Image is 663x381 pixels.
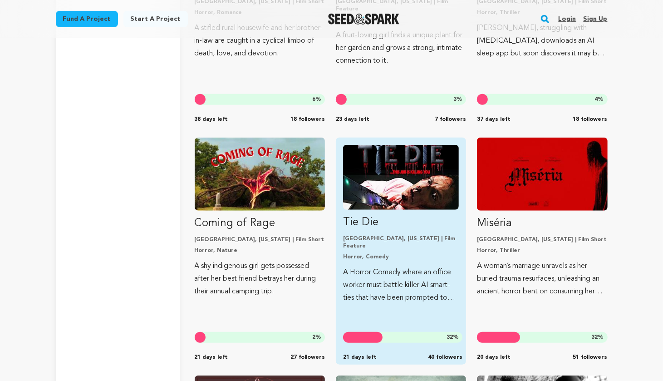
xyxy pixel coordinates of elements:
[195,22,325,60] p: A stifled rural housewife and her brother-in-law are caught in a cyclical limbo of death, love, a...
[195,260,325,298] p: A shy indigenous girl gets possessed after her best friend betrays her during their annual campin...
[343,145,459,304] a: Fund Tie Die
[477,138,607,298] a: Fund Miséria
[453,96,462,103] span: %
[336,29,466,67] p: A fruit-loving girl finds a unique plant for her garden and grows a strong, intimate connection t...
[477,247,607,254] p: Horror, Thriller
[312,97,315,102] span: 6
[477,116,511,123] span: 37 days left
[56,11,118,27] a: Fund a project
[592,335,598,340] span: 32
[343,253,459,261] p: Horror, Comedy
[336,116,369,123] span: 23 days left
[195,138,325,298] a: Fund Coming of Rage
[343,266,459,304] p: A Horror Comedy where an office worker must battle killer AI smart-ties that have been prompted t...
[312,334,321,341] span: %
[195,116,228,123] span: 38 days left
[343,215,459,230] p: Tie Die
[477,22,607,60] p: [PERSON_NAME], struggling with [MEDICAL_DATA], downloads an AI sleep app but soon discovers it ma...
[123,11,188,27] a: Start a project
[453,97,457,102] span: 3
[447,335,453,340] span: 32
[595,96,604,103] span: %
[343,354,377,361] span: 21 days left
[477,216,607,231] p: Miséria
[195,354,228,361] span: 21 days left
[328,14,399,25] img: Seed&Spark Logo Dark Mode
[435,116,466,123] span: 7 followers
[195,247,325,254] p: Horror, Nature
[343,235,459,250] p: [GEOGRAPHIC_DATA], [US_STATE] | Film Feature
[558,12,576,26] a: Login
[428,354,462,361] span: 40 followers
[195,236,325,243] p: [GEOGRAPHIC_DATA], [US_STATE] | Film Short
[477,260,607,298] p: A woman’s marriage unravels as her buried trauma resurfaces, unleashing an ancient horror bent on...
[573,354,608,361] span: 51 followers
[290,354,325,361] span: 27 followers
[328,14,399,25] a: Seed&Spark Homepage
[592,334,604,341] span: %
[195,216,325,231] p: Coming of Rage
[583,12,607,26] a: Sign up
[477,236,607,243] p: [GEOGRAPHIC_DATA], [US_STATE] | Film Short
[447,334,459,341] span: %
[290,116,325,123] span: 18 followers
[595,97,598,102] span: 4
[477,354,511,361] span: 20 days left
[573,116,608,123] span: 18 followers
[312,335,315,340] span: 2
[312,96,321,103] span: %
